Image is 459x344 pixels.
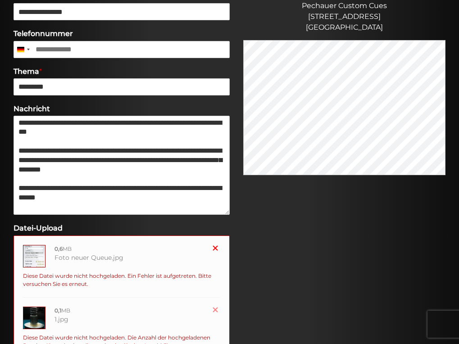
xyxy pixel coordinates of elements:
[14,30,73,38] font: Telefonnummer
[23,272,211,287] font: Diese Datei wurde nicht hochgeladen. Ein Fehler ist aufgetreten. Bitte versuchen Sie es erneut.
[308,12,381,21] font: [STREET_ADDRESS]
[14,67,39,76] font: Thema
[14,104,50,113] font: Nachricht
[23,245,46,268] img: Foto neuer Queue.jpg
[55,245,63,252] font: 0,6
[306,23,383,32] font: [GEOGRAPHIC_DATA]
[61,307,70,314] font: MB
[55,253,123,262] font: Foto neuer Queue.jpg
[14,41,230,58] input: Telefonnummer
[55,315,68,323] font: 1.jpg
[23,307,46,330] img: 1.jpg
[63,245,72,252] font: MB
[55,307,61,314] font: 0,1
[14,41,32,58] button: Ausgewähltes Land
[14,224,63,233] font: Datei-Upload
[302,1,387,10] font: Pechauer Custom Cues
